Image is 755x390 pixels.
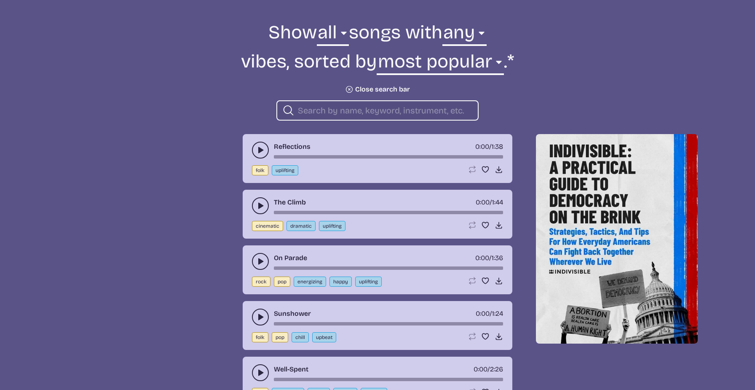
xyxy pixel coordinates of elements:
button: pop [272,332,288,342]
div: song-time-bar [274,155,503,159]
button: happy [329,277,352,287]
button: uplifting [272,165,298,175]
button: rock [252,277,270,287]
button: Favorite [481,221,490,229]
button: chill [292,332,309,342]
button: play-pause toggle [252,253,269,270]
img: Help save our democracy! [536,134,698,344]
button: play-pause toggle [252,309,269,325]
span: timer [476,309,490,317]
span: 1:36 [492,254,503,262]
div: / [475,253,503,263]
button: Loop [468,221,476,229]
button: folk [252,165,268,175]
div: song-time-bar [274,378,503,381]
button: folk [252,332,268,342]
button: cinematic [252,221,283,231]
form: Show songs with vibes, sorted by . [148,20,607,121]
button: upbeat [312,332,336,342]
a: Sunshower [274,309,311,319]
button: play-pause toggle [252,197,269,214]
button: uplifting [319,221,345,231]
div: / [474,364,503,374]
button: dramatic [286,221,316,231]
span: timer [475,254,489,262]
button: Favorite [481,277,490,285]
span: 1:44 [492,198,503,206]
input: search [298,105,471,116]
button: energizing [294,277,326,287]
div: song-time-bar [274,266,503,270]
button: Favorite [481,332,490,341]
button: Loop [468,277,476,285]
span: timer [476,198,490,206]
div: song-time-bar [274,211,503,214]
span: timer [474,365,487,373]
span: 1:24 [492,309,503,317]
a: Well-Spent [274,364,308,374]
button: play-pause toggle [252,364,269,381]
span: 1:38 [492,143,503,151]
div: / [475,142,503,152]
button: Loop [468,332,476,341]
select: genre [317,20,349,49]
span: timer [475,143,489,151]
span: 2:26 [490,365,503,373]
select: vibe [442,20,487,49]
div: / [476,197,503,207]
a: Reflections [274,142,311,152]
button: pop [274,277,290,287]
button: uplifting [355,277,382,287]
button: Favorite [481,165,490,174]
a: On Parade [274,253,307,263]
button: play-pause toggle [252,142,269,159]
button: Loop [468,165,476,174]
div: song-time-bar [274,322,503,325]
a: The Climb [274,197,306,207]
button: Close search bar [345,85,410,94]
select: sorting [377,49,503,78]
div: / [476,309,503,319]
